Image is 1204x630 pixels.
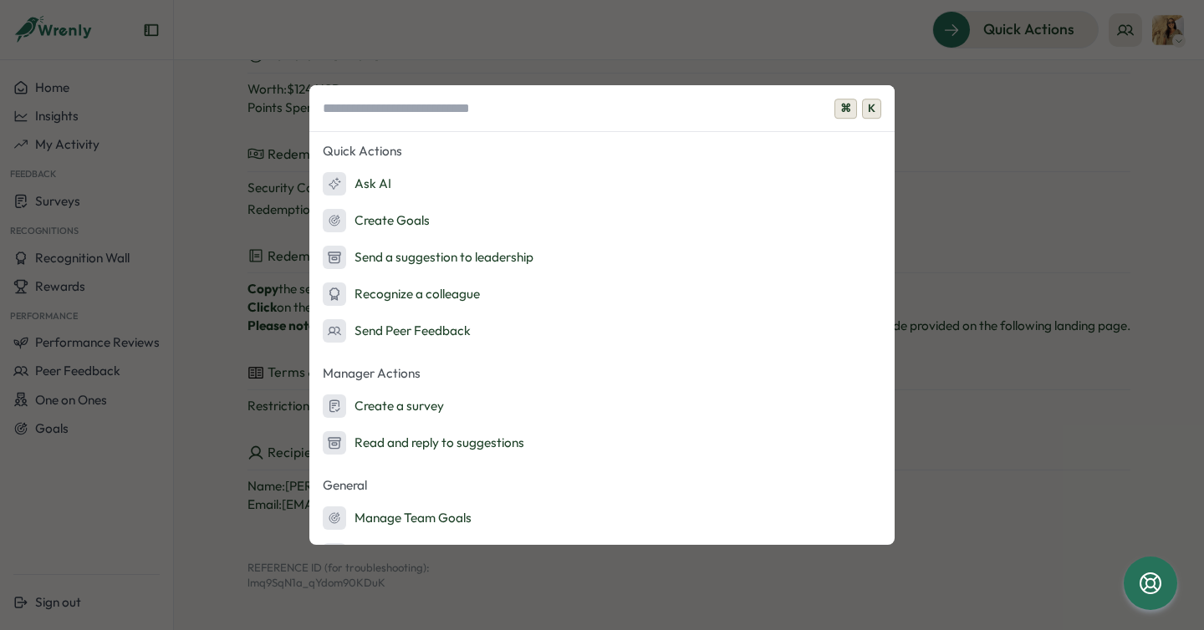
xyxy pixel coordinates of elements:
[309,277,895,311] button: Recognize a colleague
[309,361,895,386] p: Manager Actions
[323,319,471,343] div: Send Peer Feedback
[323,506,472,530] div: Manage Team Goals
[309,314,895,348] button: Send Peer Feedback
[323,431,524,455] div: Read and reply to suggestions
[323,394,444,418] div: Create a survey
[309,501,895,535] button: Manage Team Goals
[862,99,881,119] span: K
[323,543,408,566] div: My Goals
[309,538,895,572] button: My Goals
[309,167,895,201] button: Ask AI
[309,426,895,460] button: Read and reply to suggestions
[834,99,857,119] span: ⌘
[323,282,480,306] div: Recognize a colleague
[309,139,895,164] p: Quick Actions
[309,204,895,237] button: Create Goals
[323,172,391,196] div: Ask AI
[323,246,533,269] div: Send a suggestion to leadership
[323,209,430,232] div: Create Goals
[309,473,895,498] p: General
[309,389,895,423] button: Create a survey
[309,241,895,274] button: Send a suggestion to leadership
